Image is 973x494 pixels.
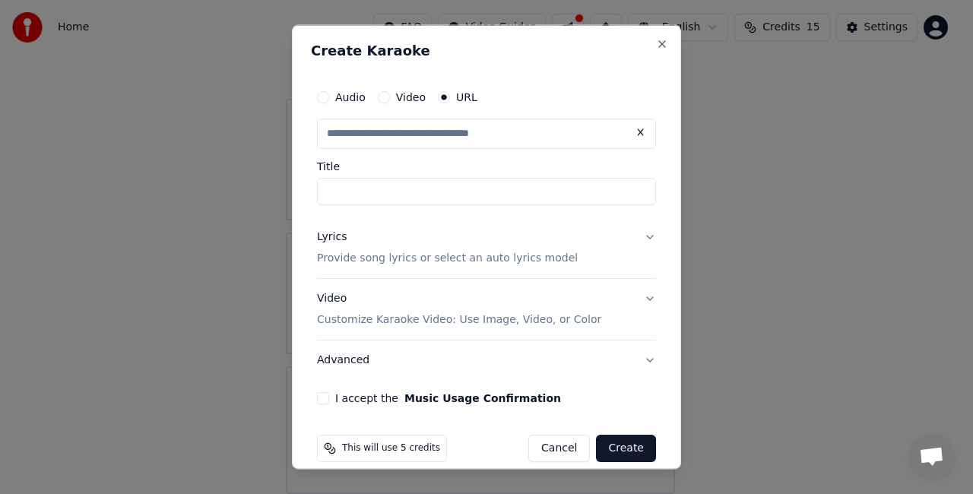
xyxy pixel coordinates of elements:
[317,340,656,379] button: Advanced
[317,312,601,327] p: Customize Karaoke Video: Use Image, Video, or Color
[317,161,656,172] label: Title
[404,392,561,403] button: I accept the
[456,92,477,103] label: URL
[528,434,590,461] button: Cancel
[317,250,578,265] p: Provide song lyrics or select an auto lyrics model
[317,230,347,245] div: Lyrics
[317,290,601,327] div: Video
[317,278,656,339] button: VideoCustomize Karaoke Video: Use Image, Video, or Color
[596,434,656,461] button: Create
[335,392,561,403] label: I accept the
[335,92,366,103] label: Audio
[342,442,440,454] span: This will use 5 credits
[396,92,426,103] label: Video
[311,44,662,58] h2: Create Karaoke
[317,217,656,278] button: LyricsProvide song lyrics or select an auto lyrics model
